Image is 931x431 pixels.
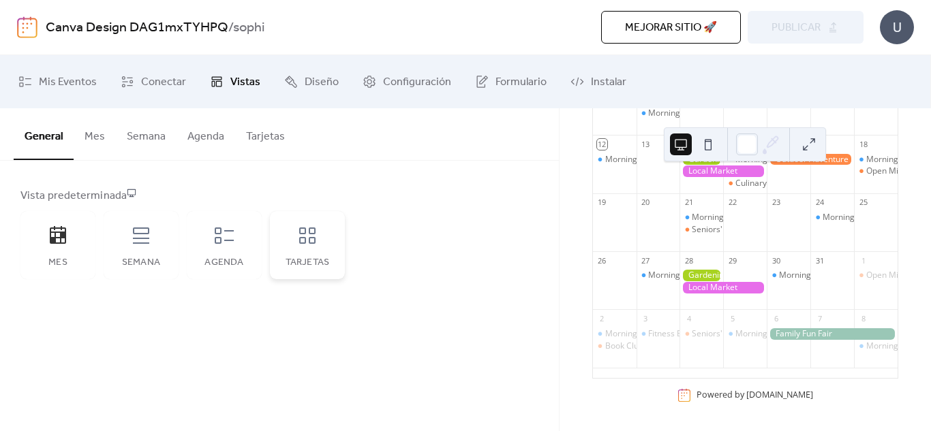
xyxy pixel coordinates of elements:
[779,270,852,281] div: Morning Yoga Bliss
[854,165,898,177] div: Open Mic Night
[141,71,186,93] span: Conectar
[593,340,637,352] div: Book Club Gathering
[814,197,825,208] div: 24
[641,313,651,323] div: 3
[465,61,557,103] a: Formulario
[866,165,925,177] div: Open Mic Night
[14,108,74,160] button: General
[727,197,737,208] div: 22
[34,257,82,268] div: Mes
[605,154,678,165] div: Morning Yoga Bliss
[727,255,737,266] div: 29
[560,61,637,103] a: Instalar
[641,255,651,266] div: 27
[235,108,296,159] button: Tarjetas
[735,328,808,340] div: Morning Yoga Bliss
[692,224,763,236] div: Seniors' Social Tea
[597,197,607,208] div: 19
[680,212,723,223] div: Morning Yoga Bliss
[746,389,813,401] a: [DOMAIN_NAME]
[625,20,717,36] span: Mejorar sitio 🚀
[648,328,716,340] div: Fitness Bootcamp
[727,313,737,323] div: 5
[593,328,637,340] div: Morning Yoga Bliss
[17,16,37,38] img: logo
[74,108,116,159] button: Mes
[680,270,723,281] div: Gardening Workshop
[352,61,461,103] a: Configuración
[680,282,767,293] div: Local Market
[46,15,228,41] a: Canva Design DAG1mxTYHPQ
[684,313,694,323] div: 4
[858,313,868,323] div: 8
[684,255,694,266] div: 28
[692,212,765,223] div: Morning Yoga Bliss
[858,197,868,208] div: 25
[117,257,165,268] div: Semana
[680,224,723,236] div: Seniors' Social Tea
[866,270,925,281] div: Open Mic Night
[230,71,260,93] span: Vistas
[767,270,810,281] div: Morning Yoga Bliss
[605,340,684,352] div: Book Club Gathering
[200,61,271,103] a: Vistas
[684,197,694,208] div: 21
[880,10,914,44] div: U
[854,154,898,165] div: Morning Yoga Bliss
[735,178,822,189] div: Culinary Cooking Class
[697,389,813,401] div: Powered by
[814,313,825,323] div: 7
[605,328,678,340] div: Morning Yoga Bliss
[648,108,721,119] div: Morning Yoga Bliss
[858,255,868,266] div: 1
[810,212,854,223] div: Morning Yoga Bliss
[767,328,898,340] div: Family Fun Fair
[305,71,339,93] span: Diseño
[637,108,680,119] div: Morning Yoga Bliss
[177,108,235,159] button: Agenda
[20,188,536,204] div: Vista predeterminada
[274,61,349,103] a: Diseño
[200,257,248,268] div: Agenda
[597,139,607,149] div: 12
[641,139,651,149] div: 13
[854,270,898,281] div: Open Mic Night
[383,71,451,93] span: Configuración
[228,15,233,41] b: /
[110,61,196,103] a: Conectar
[823,212,896,223] div: Morning Yoga Bliss
[591,71,626,93] span: Instalar
[854,340,898,352] div: Morning Yoga Bliss
[723,328,767,340] div: Morning Yoga Bliss
[495,71,547,93] span: Formulario
[680,165,767,177] div: Local Market
[771,197,781,208] div: 23
[597,313,607,323] div: 2
[284,257,331,268] div: Tarjetas
[692,328,763,340] div: Seniors' Social Tea
[680,328,723,340] div: Seniors' Social Tea
[771,313,781,323] div: 6
[648,270,721,281] div: Morning Yoga Bliss
[858,139,868,149] div: 18
[39,71,97,93] span: Mis Eventos
[233,15,264,41] b: sophi
[723,178,767,189] div: Culinary Cooking Class
[641,197,651,208] div: 20
[116,108,177,159] button: Semana
[601,11,741,44] button: Mejorar sitio 🚀
[637,270,680,281] div: Morning Yoga Bliss
[8,61,107,103] a: Mis Eventos
[771,255,781,266] div: 30
[814,255,825,266] div: 31
[593,154,637,165] div: Morning Yoga Bliss
[597,255,607,266] div: 26
[637,328,680,340] div: Fitness Bootcamp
